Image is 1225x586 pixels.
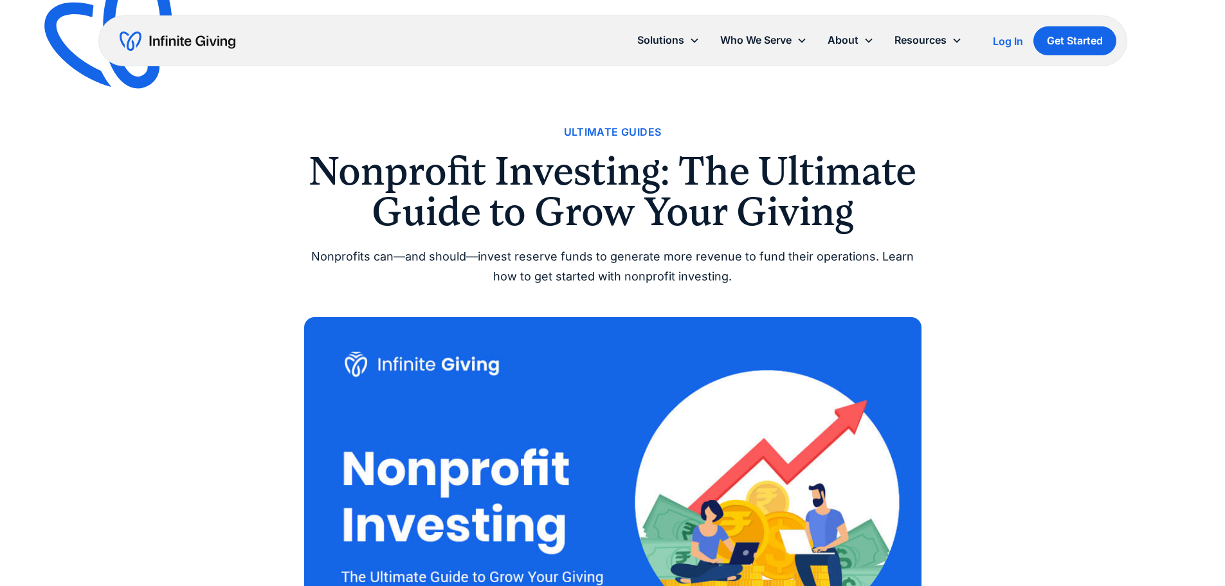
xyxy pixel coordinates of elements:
div: About [828,32,858,49]
div: Who We Serve [710,26,817,54]
div: Solutions [627,26,710,54]
div: Solutions [637,32,684,49]
div: Who We Serve [720,32,792,49]
a: Ultimate Guides [564,124,662,141]
div: Resources [894,32,947,49]
h1: Nonprofit Investing: The Ultimate Guide to Grow Your Giving [304,151,921,232]
div: About [817,26,884,54]
a: Get Started [1033,26,1116,55]
div: Nonprofits can—and should—invest reserve funds to generate more revenue to fund their operations.... [304,247,921,286]
a: home [120,31,235,51]
div: Resources [884,26,972,54]
div: Log In [993,36,1023,46]
a: Log In [993,33,1023,49]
